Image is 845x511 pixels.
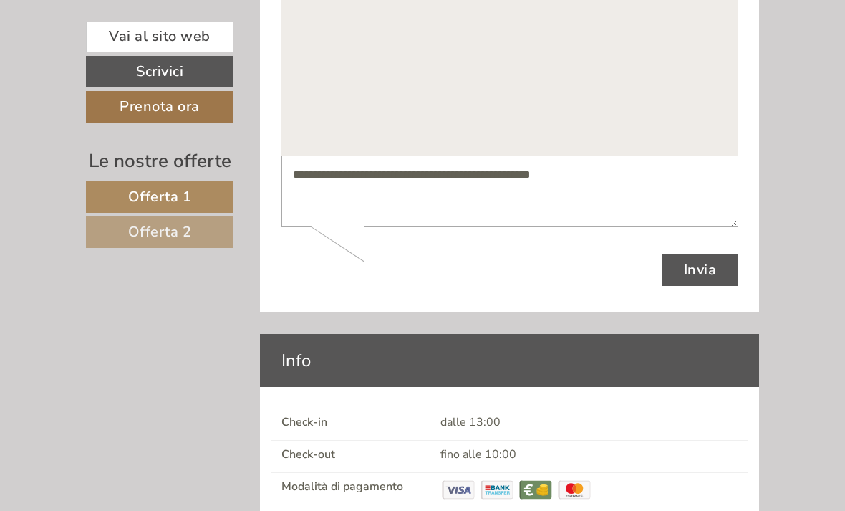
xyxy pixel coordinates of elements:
[86,22,233,52] a: Vai al sito web
[430,414,748,431] div: dalle 13:00
[194,11,263,35] div: martedì
[11,39,224,82] div: Buon giorno, come possiamo aiutarla?
[479,479,515,501] img: Bonifico bancario
[281,414,327,431] label: Check-in
[21,70,217,80] small: 13:22
[128,187,192,206] span: Offerta 1
[430,446,748,463] div: fino alle 10:00
[86,56,233,87] a: Scrivici
[281,479,403,495] label: Modalità di pagamento
[21,42,217,53] div: Hotel Kristall
[556,479,592,501] img: Maestro
[281,446,335,463] label: Check-out
[380,371,458,403] button: Invia
[86,91,233,123] a: Prenota ora
[260,334,760,387] div: Info
[440,479,476,501] img: Visa
[86,148,233,174] div: Le nostre offerte
[518,479,554,501] img: Contanti
[128,222,192,242] span: Offerta 2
